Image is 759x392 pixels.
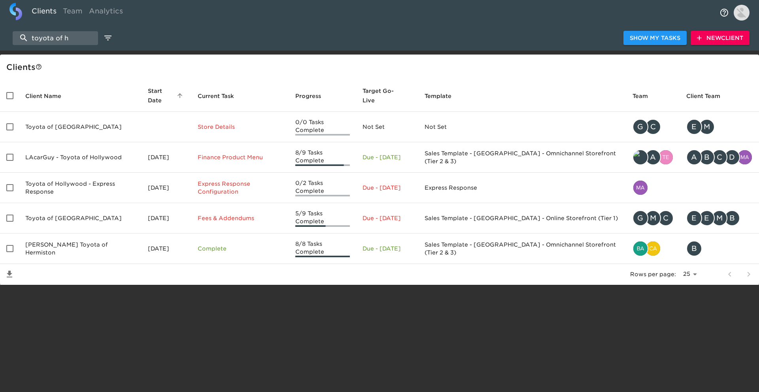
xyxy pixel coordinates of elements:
span: Calculated based on the start date and the duration of all Tasks contained in this Hub. [363,86,401,105]
span: Target Go-Live [363,86,412,105]
div: bailey.rubin@cdk.com, catherine.manisharaj@cdk.com [632,241,674,256]
td: Sales Template - [GEOGRAPHIC_DATA] - Omnichannel Storefront (Tier 2 & 3) [418,142,626,173]
span: New Client [697,33,743,43]
td: [DATE] [142,203,191,234]
div: B [724,210,740,226]
p: Complete [198,245,283,253]
span: This is the next Task in this Hub that should be completed [198,91,234,101]
div: E [699,210,715,226]
td: [DATE] [142,142,191,173]
td: Toyota of [GEOGRAPHIC_DATA] [19,112,142,142]
td: 5/9 Tasks Complete [289,203,356,234]
img: madison.craig@roadster.com [633,181,648,195]
td: Toyota of Hollywood - Express Response [19,173,142,203]
td: Not Set [418,112,626,142]
p: Rows per page: [630,270,676,278]
td: Sales Template - [GEOGRAPHIC_DATA] - Online Storefront (Tier 1) [418,203,626,234]
div: echemaly@toyotaofhb.com, Echemaly@toyotaofhb.com, mtomaino@toyotaofhb.com, boconnell@toyotaofhb.com [686,210,753,226]
span: Show My Tasks [630,33,680,43]
td: [DATE] [142,173,191,203]
span: Progress [295,91,331,101]
img: Profile [734,5,750,21]
button: NewClient [691,31,750,45]
td: 0/2 Tasks Complete [289,173,356,203]
img: bailey.rubin@cdk.com [633,241,648,256]
td: Not Set [356,112,418,142]
div: M [699,119,715,135]
div: brycej@rogersmotors.com [686,241,753,256]
span: Client Name [25,91,72,101]
p: Due - [DATE] [363,245,412,253]
button: Show My Tasks [623,31,687,45]
button: edit [101,31,115,45]
div: C [658,210,674,226]
span: Template [425,91,462,101]
p: Store Details [198,123,283,131]
td: 0/0 Tasks Complete [289,112,356,142]
span: Client Team [686,91,731,101]
p: Fees & Addendums [198,214,283,222]
td: 8/8 Tasks Complete [289,234,356,264]
div: G [632,119,648,135]
p: Due - [DATE] [363,184,412,192]
div: C [645,119,661,135]
div: alfredonava@lacarguy.com, bradburlingham@lacarguy.com, chrissimpson@lacarguy.com, dannycanteo@lac... [686,149,753,165]
select: rows per page [679,268,700,280]
div: A [686,149,702,165]
div: E [686,210,702,226]
div: geoffrey.ruppert@roadster.com, courtney.branch@roadster.com [632,119,674,135]
td: [PERSON_NAME] Toyota of Hermiston [19,234,142,264]
div: Client s [6,61,756,73]
a: Analytics [86,3,126,22]
p: Express Response Configuration [198,180,283,196]
p: Due - [DATE] [363,214,412,222]
button: notifications [715,3,734,22]
input: search [13,31,98,45]
p: Due - [DATE] [363,153,412,161]
img: catherine.manisharaj@cdk.com [646,241,660,256]
div: E [686,119,702,135]
div: tyler@roadster.com, austin.branch@cdk.com, teddy.mckinney@cdk.com [632,149,674,165]
div: A [645,149,661,165]
div: M [645,210,661,226]
div: madison.craig@roadster.com [632,180,674,196]
a: Clients [28,3,60,22]
svg: This is a list of all of your clients and clients shared with you [36,64,42,70]
div: D [724,149,740,165]
p: Finance Product Menu [198,153,283,161]
img: logo [9,3,22,20]
div: C [712,149,727,165]
div: geoffrey.ruppert@roadster.com, manpreet.singh@roadster.com, courtney.branch@roadster.com [632,210,674,226]
a: Team [60,3,86,22]
img: tyler@roadster.com [633,150,648,164]
span: Team [632,91,658,101]
span: Current Task [198,91,244,101]
td: [DATE] [142,234,191,264]
div: G [632,210,648,226]
div: B [686,241,702,256]
div: B [699,149,715,165]
td: LAcarGuy - Toyota of Hollywood [19,142,142,173]
img: madison.craig@roadster.com [738,150,752,164]
img: teddy.mckinney@cdk.com [659,150,673,164]
div: echemaly@toyotaofhb.com, mtomaino@toyotaofhb.com [686,119,753,135]
td: Toyota of [GEOGRAPHIC_DATA] [19,203,142,234]
td: Express Response [418,173,626,203]
span: Start Date [148,86,185,105]
td: 8/9 Tasks Complete [289,142,356,173]
div: M [712,210,727,226]
td: Sales Template - [GEOGRAPHIC_DATA] - Omnichannel Storefront (Tier 2 & 3) [418,234,626,264]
